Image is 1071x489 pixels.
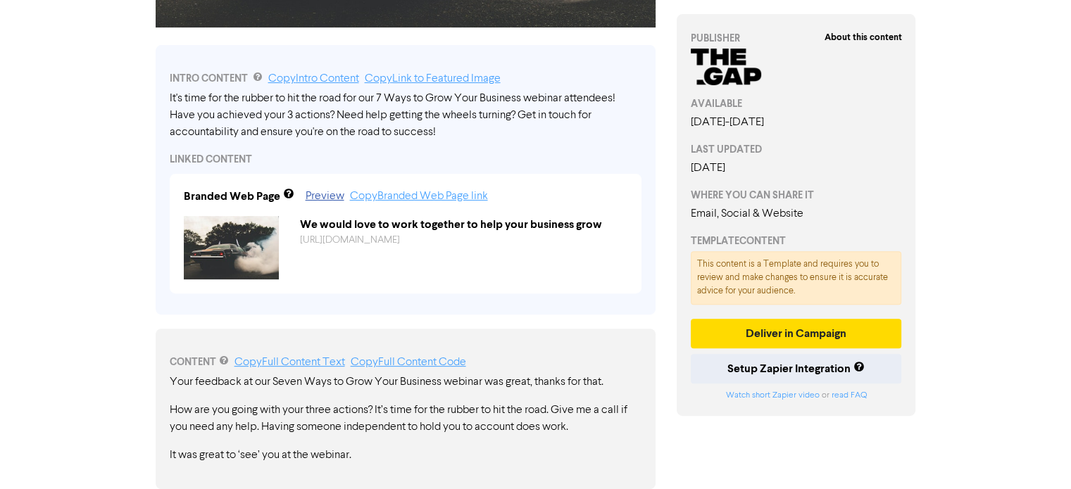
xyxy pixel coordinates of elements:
[234,357,345,368] a: Copy Full Content Text
[289,216,638,233] div: We would love to work together to help your business grow
[170,90,641,141] div: It's time for the rubber to hit the road for our 7 Ways to Grow Your Business webinar attendees! ...
[824,32,901,43] strong: About this content
[289,233,638,248] div: https://public2.bomamarketing.com/cp/2MBRZx5x7ndVL33nU2P7AT?sa=16GOfnFb
[351,357,466,368] a: Copy Full Content Code
[691,319,902,348] button: Deliver in Campaign
[691,160,902,177] div: [DATE]
[306,191,344,202] a: Preview
[170,354,641,371] div: CONTENT
[691,114,902,131] div: [DATE] - [DATE]
[831,391,866,400] a: read FAQ
[895,337,1071,489] iframe: Chat Widget
[691,205,902,222] div: Email, Social & Website
[170,152,641,167] div: LINKED CONTENT
[691,389,902,402] div: or
[691,251,902,305] div: This content is a Template and requires you to review and make changes to ensure it is accurate a...
[691,142,902,157] div: LAST UPDATED
[725,391,819,400] a: Watch short Zapier video
[300,235,400,245] a: [URL][DOMAIN_NAME]
[350,191,488,202] a: Copy Branded Web Page link
[170,402,641,436] p: How are you going with your three actions? It’s time for the rubber to hit the road. Give me a ca...
[170,447,641,464] p: It was great to ‘see’ you at the webinar.
[691,96,902,111] div: AVAILABLE
[184,188,280,205] div: Branded Web Page
[170,374,641,390] p: Your feedback at our Seven Ways to Grow Your Business webinar was great, thanks for that.
[691,234,902,248] div: TEMPLATE CONTENT
[691,31,902,46] div: PUBLISHER
[268,73,359,84] a: Copy Intro Content
[170,70,641,87] div: INTRO CONTENT
[691,354,902,383] button: Setup Zapier Integration
[365,73,501,84] a: Copy Link to Featured Image
[691,188,902,203] div: WHERE YOU CAN SHARE IT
